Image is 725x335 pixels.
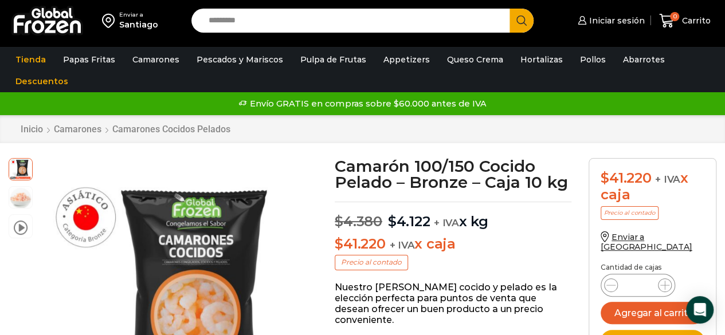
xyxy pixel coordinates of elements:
[586,15,645,26] span: Iniciar sesión
[686,296,714,324] div: Open Intercom Messenger
[335,282,571,326] p: Nuestro [PERSON_NAME] cocido y pelado es la elección perfecta para puntos de venta que desean ofr...
[656,7,714,34] a: 0 Carrito
[335,236,571,253] p: x caja
[119,11,158,19] div: Enviar a
[510,9,534,33] button: Search button
[119,19,158,30] div: Santiago
[335,213,343,230] span: $
[388,213,430,230] bdi: 4.122
[53,124,102,135] a: Camarones
[9,187,32,210] span: 100-150
[679,15,711,26] span: Carrito
[10,49,52,70] a: Tienda
[335,158,571,190] h1: Camarón 100/150 Cocido Pelado – Bronze – Caja 10 kg
[575,9,645,32] a: Iniciar sesión
[627,277,649,293] input: Product quantity
[57,49,121,70] a: Papas Fritas
[335,213,382,230] bdi: 4.380
[335,235,343,252] span: $
[335,235,385,252] bdi: 41.220
[335,255,408,270] p: Precio al contado
[601,263,704,271] p: Cantidad de cajas
[20,124,231,135] nav: Breadcrumb
[670,12,679,21] span: 0
[655,174,680,185] span: + IVA
[10,70,74,92] a: Descuentos
[617,49,671,70] a: Abarrotes
[295,49,372,70] a: Pulpa de Frutas
[389,239,414,251] span: + IVA
[112,124,231,135] a: Camarones Cocidos Pelados
[388,213,397,230] span: $
[127,49,185,70] a: Camarones
[601,170,651,186] bdi: 41.220
[434,217,459,228] span: + IVA
[601,170,704,203] div: x caja
[574,49,612,70] a: Pollos
[441,49,509,70] a: Queso Crema
[601,302,704,324] button: Agregar al carrito
[335,202,571,230] p: x kg
[515,49,569,70] a: Hortalizas
[378,49,436,70] a: Appetizers
[191,49,289,70] a: Pescados y Mariscos
[601,206,659,220] p: Precio al contado
[102,11,119,30] img: address-field-icon.svg
[601,170,609,186] span: $
[601,232,692,252] a: Enviar a [GEOGRAPHIC_DATA]
[9,157,32,180] span: Camarón 100/150 Cocido Pelado
[20,124,44,135] a: Inicio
